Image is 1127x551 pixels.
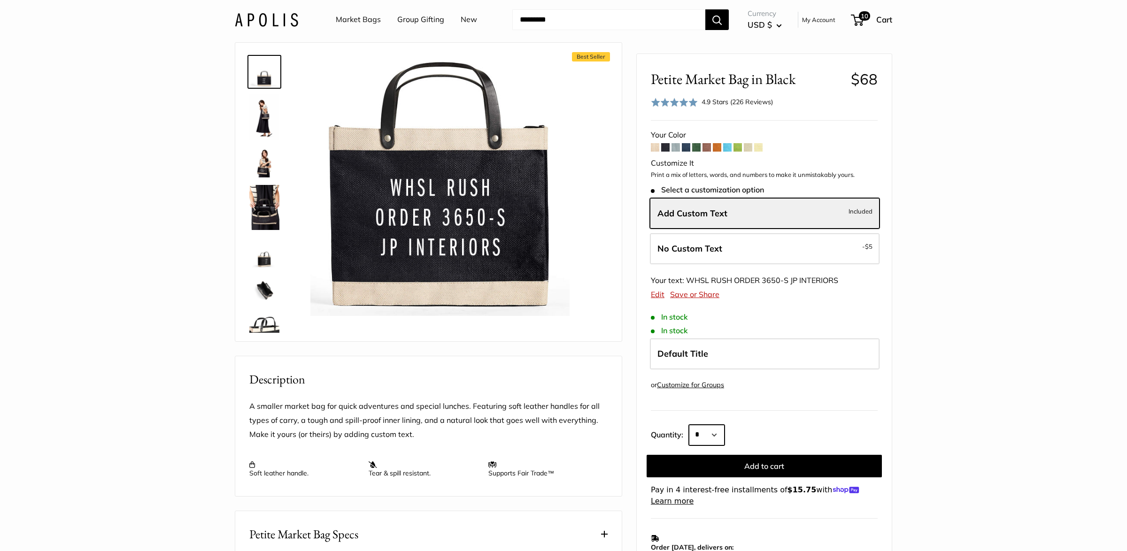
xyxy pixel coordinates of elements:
span: In stock [651,313,688,321]
button: Search [705,9,729,30]
p: A smaller market bag for quick adventures and special lunches. Featuring soft leather handles for... [249,399,608,442]
a: Petite Market Bag in Black [247,92,281,141]
label: Add Custom Text [650,198,880,229]
a: Petite Market Bag in Black [247,145,281,179]
span: Included [849,205,872,216]
p: Tear & spill resistant. [369,460,479,477]
p: Print a mix of letters, words, and numbers to make it unmistakably yours. [651,170,878,180]
img: Petite Market Bag in Black [249,147,279,177]
button: Add to cart [647,455,882,477]
span: Currency [748,7,782,20]
a: Group Gifting [397,13,444,27]
a: My Account [802,14,835,25]
a: Petite Market Bag in Black [247,236,281,269]
a: description_Make it yours with custom printed text. [247,55,281,89]
div: or [651,379,724,391]
a: description_Super soft leather handles. [247,311,281,344]
img: customizer-prod [310,57,570,316]
span: Default Title [657,348,708,359]
button: USD $ [748,17,782,32]
iframe: Sign Up via Text for Offers [8,515,100,543]
span: - [862,241,872,252]
img: description_Make it yours with custom printed text. [249,57,279,87]
a: Edit [651,290,664,299]
span: Petite Market Bag in Black [651,70,844,88]
img: description_Spacious inner area with room for everything. [249,275,279,305]
span: Petite Market Bag Specs [249,525,358,543]
p: Soft leather handle. [249,460,359,477]
div: Customize It [651,156,878,170]
span: Add Custom Text [657,207,727,218]
div: 4.9 Stars (226 Reviews) [651,95,773,109]
img: description_Super soft leather handles. [249,313,279,343]
p: Supports Fair Trade™ [488,460,598,477]
label: Leave Blank [650,233,880,264]
input: Search... [512,9,705,30]
a: Market Bags [336,13,381,27]
a: Customize for Groups [657,381,724,389]
a: Save or Share [670,290,719,299]
span: Best Seller [572,52,610,61]
div: Your Color [651,128,878,142]
div: 4.9 Stars (226 Reviews) [702,97,773,107]
span: $5 [865,243,872,250]
a: 10 Cart [852,12,892,27]
h2: Description [249,370,608,389]
span: No Custom Text [657,243,722,254]
label: Default Title [650,338,880,369]
span: USD $ [748,20,772,30]
img: Petite Market Bag in Black [249,237,279,268]
img: Apolis [235,13,298,26]
span: Select a customization option [651,185,764,194]
span: 10 [859,11,870,21]
span: $68 [851,70,878,88]
a: Petite Market Bag in Black [247,183,281,232]
span: In stock [651,326,688,335]
a: New [461,13,477,27]
img: Petite Market Bag in Black [249,94,279,139]
label: Quantity: [651,422,689,445]
span: Cart [876,15,892,24]
img: Petite Market Bag in Black [249,185,279,230]
span: Your text: WHSL RUSH ORDER 3650-S JP INTERIORS [651,275,838,285]
a: description_Spacious inner area with room for everything. [247,273,281,307]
